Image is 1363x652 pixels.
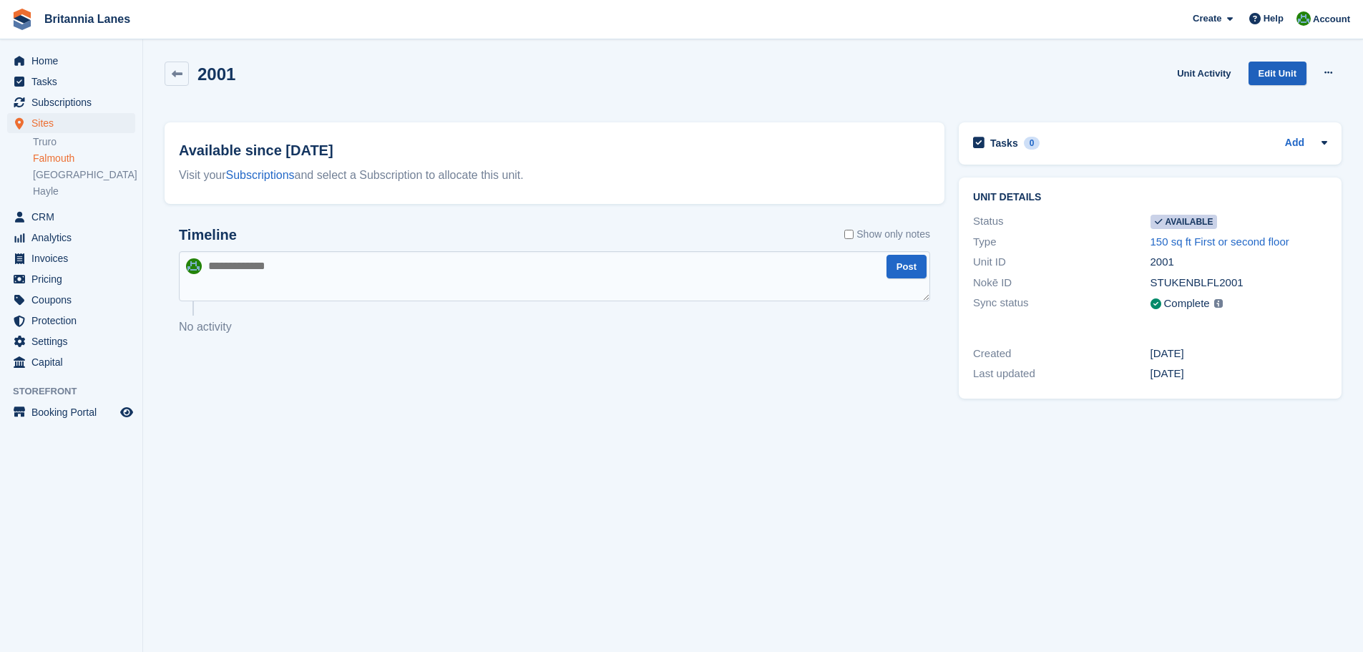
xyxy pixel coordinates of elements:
div: Complete [1164,296,1210,312]
a: Add [1285,135,1304,152]
span: Capital [31,352,117,372]
div: [DATE] [1151,366,1327,382]
img: Matt Lane [186,258,202,274]
span: Invoices [31,248,117,268]
div: Unit ID [973,254,1150,271]
a: menu [7,311,135,331]
a: menu [7,248,135,268]
div: 0 [1024,137,1040,150]
span: Home [31,51,117,71]
span: Protection [31,311,117,331]
span: Analytics [31,228,117,248]
a: Edit Unit [1249,62,1306,85]
span: Sites [31,113,117,133]
span: Subscriptions [31,92,117,112]
h2: Timeline [179,227,237,243]
span: Booking Portal [31,402,117,422]
a: Truro [33,135,135,149]
input: Show only notes [844,227,854,242]
a: menu [7,92,135,112]
h2: Tasks [990,137,1018,150]
div: Type [973,234,1150,250]
h2: Unit details [973,192,1327,203]
a: [GEOGRAPHIC_DATA] [33,168,135,182]
div: Created [973,346,1150,362]
span: Account [1313,12,1350,26]
a: Britannia Lanes [39,7,136,31]
div: STUKENBLFL2001 [1151,275,1327,291]
a: menu [7,290,135,310]
a: menu [7,113,135,133]
span: Tasks [31,72,117,92]
span: Create [1193,11,1221,26]
a: Preview store [118,404,135,421]
a: 150 sq ft First or second floor [1151,235,1289,248]
label: Show only notes [844,227,930,242]
p: No activity [179,318,930,336]
span: Available [1151,215,1218,229]
a: menu [7,402,135,422]
img: icon-info-grey-7440780725fd019a000dd9b08b2336e03edf1995a4989e88bcd33f0948082b44.svg [1214,299,1223,308]
span: Settings [31,331,117,351]
a: menu [7,207,135,227]
a: Falmouth [33,152,135,165]
h2: 2001 [197,64,235,84]
div: Sync status [973,295,1150,313]
a: menu [7,269,135,289]
a: menu [7,352,135,372]
div: 2001 [1151,254,1327,271]
span: Storefront [13,384,142,399]
span: Coupons [31,290,117,310]
div: Visit your and select a Subscription to allocate this unit. [179,167,930,184]
a: menu [7,331,135,351]
img: Matt Lane [1296,11,1311,26]
a: menu [7,72,135,92]
a: menu [7,228,135,248]
a: menu [7,51,135,71]
a: Hayle [33,185,135,198]
div: Status [973,213,1150,230]
span: Pricing [31,269,117,289]
h2: Available since [DATE] [179,140,930,161]
button: Post [886,255,927,278]
div: Nokē ID [973,275,1150,291]
div: Last updated [973,366,1150,382]
span: Help [1264,11,1284,26]
span: CRM [31,207,117,227]
a: Unit Activity [1171,62,1236,85]
a: Subscriptions [226,169,295,181]
div: [DATE] [1151,346,1327,362]
img: stora-icon-8386f47178a22dfd0bd8f6a31ec36ba5ce8667c1dd55bd0f319d3a0aa187defe.svg [11,9,33,30]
